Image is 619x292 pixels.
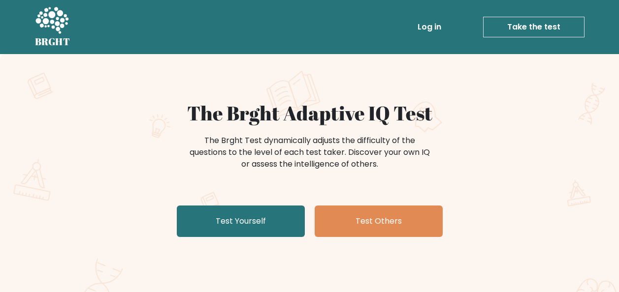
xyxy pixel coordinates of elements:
a: Take the test [483,17,585,37]
div: The Brght Test dynamically adjusts the difficulty of the questions to the level of each test take... [187,135,433,170]
a: BRGHT [35,4,70,50]
h5: BRGHT [35,36,70,48]
h1: The Brght Adaptive IQ Test [69,101,550,125]
a: Test Yourself [177,205,305,237]
a: Log in [414,17,445,37]
a: Test Others [315,205,443,237]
